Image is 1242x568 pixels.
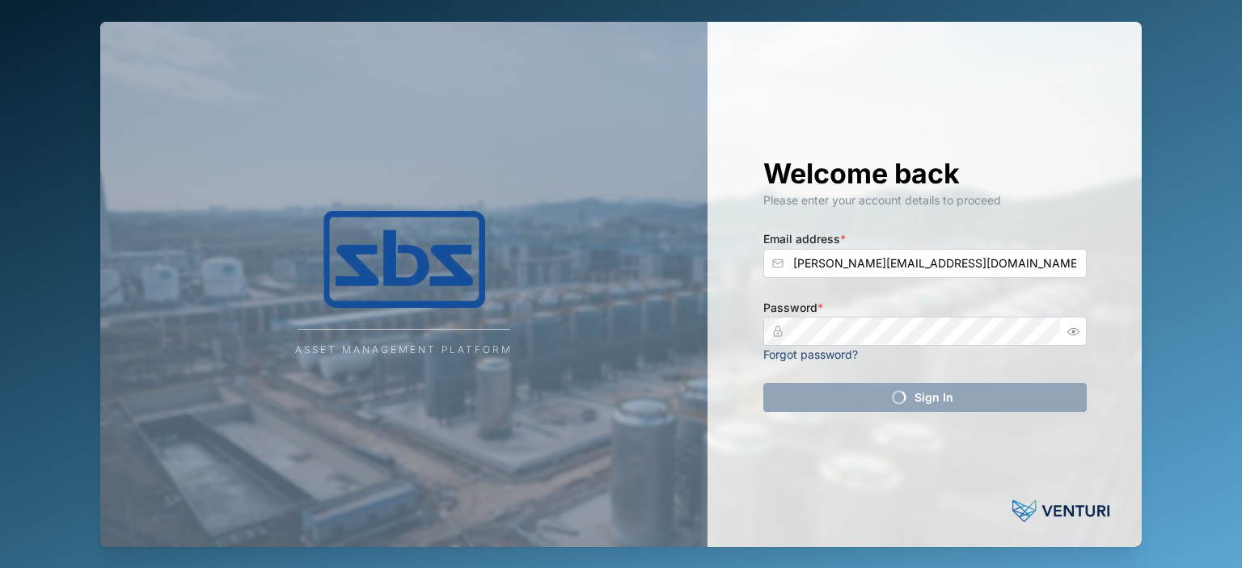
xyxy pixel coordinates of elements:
[763,249,1087,278] input: Enter your email
[243,211,566,308] img: Company Logo
[763,299,823,317] label: Password
[763,156,1087,191] h1: Welcome back
[295,343,513,358] div: Asset Management Platform
[1012,495,1109,528] img: Powered by: Venturi
[763,230,846,248] label: Email address
[763,347,858,361] a: Forgot password?
[763,191,1087,209] div: Please enter your account details to proceed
